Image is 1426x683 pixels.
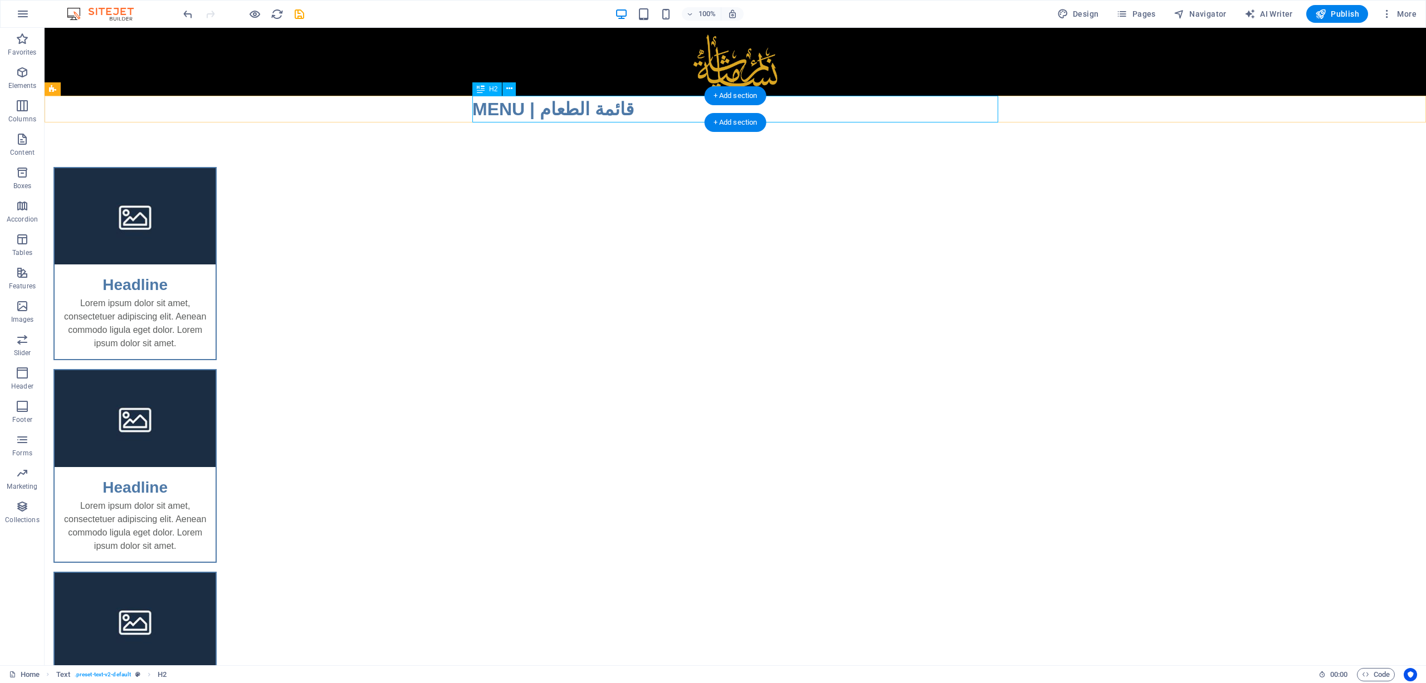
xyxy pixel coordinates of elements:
button: Navigator [1169,5,1231,23]
div: + Add section [705,113,766,132]
p: Content [10,148,35,157]
p: Forms [12,449,32,458]
p: Elements [8,81,37,90]
p: Favorites [8,48,36,57]
span: AI Writer [1244,8,1293,19]
h6: Session time [1318,668,1348,681]
span: : [1338,670,1340,679]
button: AI Writer [1240,5,1297,23]
i: On resize automatically adjust zoom level to fit chosen device. [727,9,738,19]
p: Marketing [7,482,37,491]
button: save [292,7,306,21]
span: Pages [1116,8,1155,19]
span: Publish [1315,8,1359,19]
p: Collections [5,515,39,524]
button: Pages [1112,5,1160,23]
i: Save (Ctrl+S) [293,8,306,21]
button: Click here to leave preview mode and continue editing [248,7,261,21]
button: More [1377,5,1421,23]
span: Design [1057,8,1099,19]
button: Design [1053,5,1103,23]
button: Code [1357,668,1395,681]
span: Code [1362,668,1390,681]
button: undo [181,7,194,21]
i: Undo: Change main axis (Ctrl+Z) [182,8,194,21]
a: Click to cancel selection. Double-click to open Pages [9,668,40,681]
span: . preset-text-v2-default [75,668,131,681]
img: Editor Logo [64,7,148,21]
button: reload [270,7,284,21]
p: Tables [12,248,32,257]
nav: breadcrumb [56,668,167,681]
p: Accordion [7,215,38,224]
div: Design (Ctrl+Alt+Y) [1053,5,1103,23]
span: Click to select. Double-click to edit [56,668,70,681]
button: Usercentrics [1404,668,1417,681]
button: 100% [682,7,721,21]
span: Click to select. Double-click to edit [158,668,167,681]
div: + Add section [705,86,766,105]
span: More [1381,8,1417,19]
p: Columns [8,115,36,124]
span: 00 00 [1330,668,1347,681]
p: Images [11,315,34,324]
p: Slider [14,348,31,357]
p: Header [11,382,33,391]
span: H2 [489,86,497,92]
p: Boxes [13,181,32,190]
p: Footer [12,415,32,424]
p: Features [9,282,36,291]
i: Reload page [271,8,284,21]
button: Publish [1306,5,1368,23]
h6: 100% [699,7,716,21]
i: This element is a customizable preset [135,671,140,677]
span: Navigator [1174,8,1227,19]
